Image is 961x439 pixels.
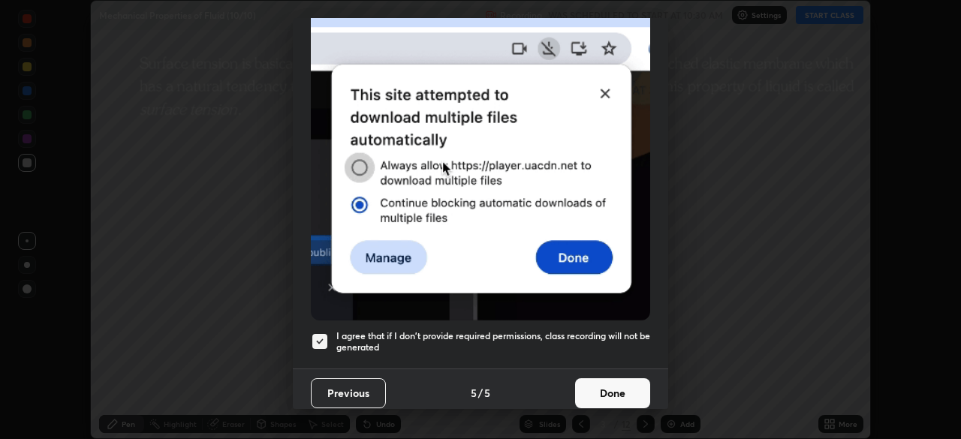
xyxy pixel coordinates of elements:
h5: I agree that if I don't provide required permissions, class recording will not be generated [336,330,650,353]
button: Previous [311,378,386,408]
h4: / [478,385,483,401]
h4: 5 [484,385,490,401]
button: Done [575,378,650,408]
h4: 5 [471,385,477,401]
